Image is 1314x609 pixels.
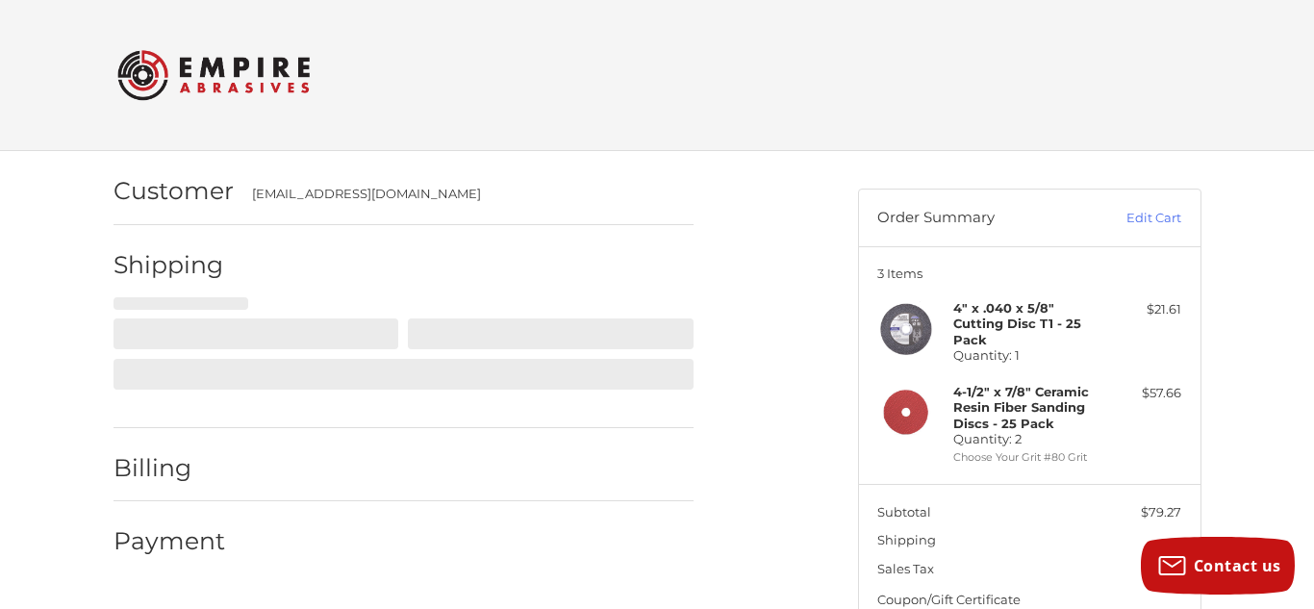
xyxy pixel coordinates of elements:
[114,176,234,206] h2: Customer
[953,384,1100,446] h4: Quantity: 2
[877,532,936,547] span: Shipping
[114,453,226,483] h2: Billing
[1194,555,1281,576] span: Contact us
[953,300,1081,347] strong: 4" x .040 x 5/8" Cutting Disc T1 - 25 Pack
[1084,209,1181,228] a: Edit Cart
[1105,300,1181,319] div: $21.61
[1141,537,1295,595] button: Contact us
[877,561,934,576] span: Sales Tax
[877,209,1084,228] h3: Order Summary
[953,449,1100,466] li: Choose Your Grit #80 Grit
[114,250,226,280] h2: Shipping
[1105,384,1181,403] div: $57.66
[114,526,226,556] h2: Payment
[252,185,674,204] div: [EMAIL_ADDRESS][DOMAIN_NAME]
[953,384,1089,431] strong: 4-1/2" x 7/8" Ceramic Resin Fiber Sanding Discs - 25 Pack
[877,504,931,520] span: Subtotal
[1141,504,1181,520] span: $79.27
[877,266,1181,281] h3: 3 Items
[117,38,310,113] img: Empire Abrasives
[953,300,1100,363] h4: Quantity: 1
